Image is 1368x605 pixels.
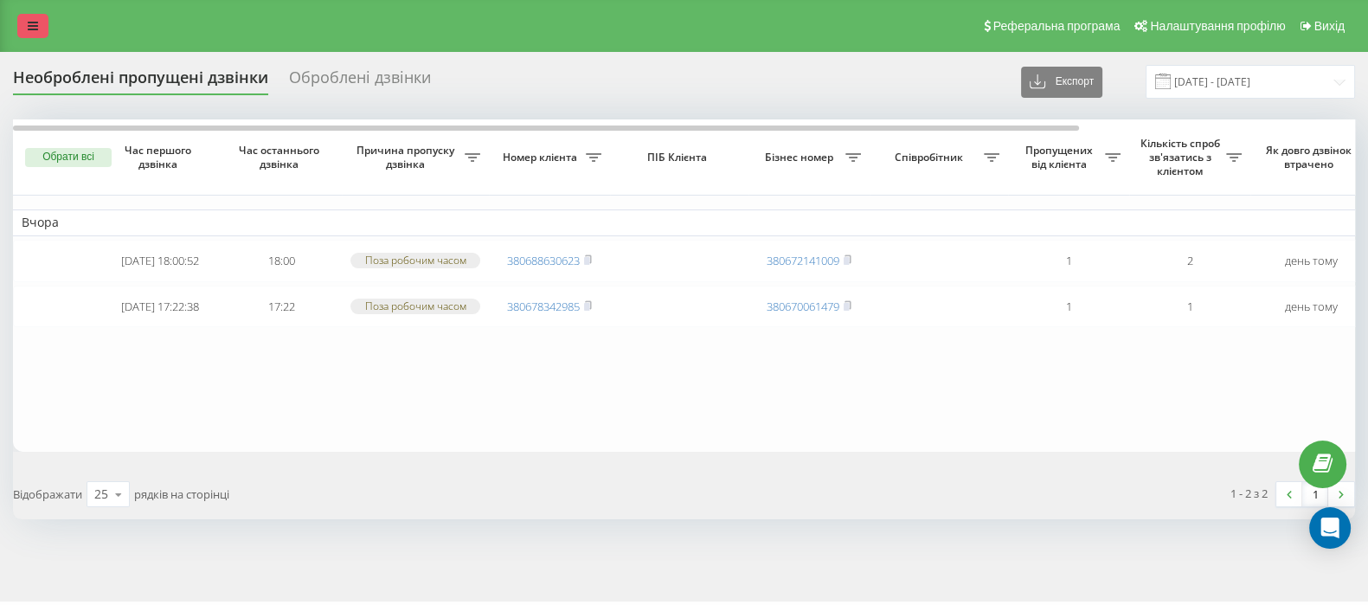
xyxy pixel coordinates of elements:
td: 17:22 [221,286,342,328]
span: Вихід [1314,19,1345,33]
div: Open Intercom Messenger [1309,507,1351,549]
td: 1 [1129,286,1250,328]
a: 1 [1302,482,1328,506]
td: [DATE] 17:22:38 [100,286,221,328]
div: Поза робочим часом [350,299,480,313]
span: Номер клієнта [498,151,586,164]
span: Причина пропуску дзвінка [350,144,465,171]
span: Відображати [13,486,82,502]
button: Обрати всі [25,148,112,167]
span: Бізнес номер [757,151,845,164]
div: 25 [94,486,108,503]
a: 380670061479 [767,299,839,314]
td: [DATE] 18:00:52 [100,240,221,282]
button: Експорт [1021,67,1102,98]
div: Необроблені пропущені дзвінки [13,68,268,95]
span: рядків на сторінці [134,486,229,502]
span: ПІБ Клієнта [625,151,734,164]
span: Співробітник [878,151,984,164]
td: 1 [1008,286,1129,328]
span: Пропущених від клієнта [1017,144,1105,171]
span: Налаштування профілю [1150,19,1285,33]
a: 380672141009 [767,253,839,268]
div: Оброблені дзвінки [289,68,431,95]
span: Час першого дзвінка [113,144,207,171]
div: Поза робочим часом [350,253,480,267]
span: Час останнього дзвінка [234,144,328,171]
td: 18:00 [221,240,342,282]
a: 380688630623 [507,253,580,268]
td: 1 [1008,240,1129,282]
div: 1 - 2 з 2 [1230,485,1268,502]
td: 2 [1129,240,1250,282]
span: Кількість спроб зв'язатись з клієнтом [1138,137,1226,177]
a: 380678342985 [507,299,580,314]
span: Як довго дзвінок втрачено [1264,144,1358,171]
span: Реферальна програма [993,19,1121,33]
